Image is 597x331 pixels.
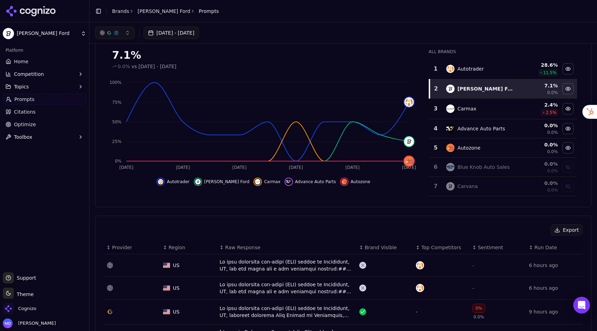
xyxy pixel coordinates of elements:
[446,182,455,190] img: carvana
[470,241,526,254] th: Sentiment
[132,63,177,70] span: vs [DATE] - [DATE]
[285,178,336,186] button: Hide advance auto parts data
[562,161,574,173] button: Show blue knob auto sales data
[345,165,360,170] tspan: [DATE]
[3,28,14,39] img: Stuckey Ford
[112,244,132,251] span: Provider
[163,244,214,251] div: ↕Region
[457,125,505,132] div: Advance Auto Parts
[194,178,250,186] button: Hide stuckey ford data
[432,163,439,171] div: 6
[3,303,14,314] img: Cognizo
[163,262,170,268] img: US
[446,144,455,152] img: autozone
[446,65,455,73] img: autotrader
[143,27,199,39] button: [DATE] - [DATE]
[457,65,484,72] div: Autotrader
[535,244,557,251] span: Run Date
[402,165,416,170] tspan: [DATE]
[104,277,583,300] tr: USUSLo ipsu dolorsita con-adipi (ELI) seddoe te Incididunt, UT, lab etd magna ali e adm veniamqui...
[404,156,414,166] img: autozone
[220,258,354,272] div: Lo ipsu dolorsita con-adipi (ELI) seddoe te Incididunt, UT, lab etd magna ali e adm veniamqui nos...
[547,130,558,135] span: 0.0%
[359,244,410,251] div: ↕Brand Visible
[404,137,414,146] img: stuckey ford
[429,158,577,177] tr: 6blue knob auto salesBlue Knob Auto Sales0.0%0.0%Show blue knob auto sales data
[472,304,485,313] div: 0%
[112,100,121,105] tspan: 75%
[18,305,36,312] span: Cognizo
[413,241,470,254] th: Top Competitors
[429,177,577,196] tr: 7carvanaCarvana0.0%0.0%Show carvana data
[429,99,577,119] tr: 3carmaxCarmax2.4%2.5%Hide carmax data
[14,108,36,115] span: Citations
[526,241,583,254] th: Run Date
[17,30,78,37] span: [PERSON_NAME] Ford
[546,110,557,115] span: 2.5 %
[112,120,121,124] tspan: 50%
[416,261,424,269] img: autotrader
[173,262,179,269] span: US
[220,244,354,251] div: ↕Raw Response
[432,124,439,133] div: 4
[520,62,558,69] div: 28.6 %
[341,179,347,185] img: autozone
[429,119,577,138] tr: 4advance auto partsAdvance Auto Parts0.0%0.0%Hide advance auto parts data
[520,101,558,108] div: 2.4 %
[3,131,86,143] button: Toolbox
[429,59,577,79] tr: 1autotraderAutotrader28.6%11.5%Hide autotrader data
[110,80,121,85] tspan: 100%
[429,49,577,55] div: All Brands
[3,45,86,56] div: Platform
[104,300,583,324] tr: USUSLo ipsu dolorsita con-adipi (ELI) seddoe te Incididunt, UT, laboreet dolorema Aliq Enimad mi ...
[340,178,370,186] button: Hide autozone data
[529,244,580,251] div: ↕Run Date
[115,159,121,164] tspan: 0%
[446,124,455,133] img: advance auto parts
[195,179,201,185] img: stuckey ford
[446,105,455,113] img: carmax
[167,179,190,185] span: Autotrader
[472,263,474,268] span: -
[158,179,163,185] img: autotrader
[173,285,179,292] span: US
[562,103,574,114] button: Hide carmax data
[169,244,185,251] span: Region
[404,97,414,107] img: autotrader
[543,70,557,75] span: 11.5 %
[457,85,514,92] div: [PERSON_NAME] Ford
[429,138,577,158] tr: 5autozoneAutozone0.0%0.0%Hide autozone data
[225,244,260,251] span: Raw Response
[264,179,280,185] span: Carmax
[112,8,129,14] a: Brands
[14,121,36,128] span: Optimize
[255,179,260,185] img: carmax
[295,179,336,185] span: Advance Auto Parts
[432,105,439,113] div: 3
[432,144,439,152] div: 5
[104,254,583,277] tr: USUSLo ipsu dolorsita con-adipi (ELI) seddoe te Incididunt, UT, lab etd magna ali e adm veniamqui...
[104,241,160,254] th: Provider
[14,274,36,281] span: Support
[220,305,354,319] div: Lo ipsu dolorsita con-adipi (ELI) seddoe te Incididunt, UT, laboreet dolorema Aliq Enimad mi Veni...
[3,318,13,328] img: Melissa Dowd
[457,164,510,171] div: Blue Knob Auto Sales
[478,244,503,251] span: Sentiment
[204,179,250,185] span: [PERSON_NAME] Ford
[160,241,217,254] th: Region
[286,179,292,185] img: advance auto parts
[473,314,484,320] span: 0.0%
[163,309,170,315] img: US
[446,163,455,171] img: blue knob auto sales
[421,244,461,251] span: Top Competitors
[520,122,558,129] div: 0.0 %
[3,69,86,80] button: Competition
[432,182,439,190] div: 7
[163,285,170,291] img: US
[520,82,558,89] div: 7.1 %
[112,139,121,144] tspan: 25%
[176,165,190,170] tspan: [DATE]
[3,303,36,314] button: Open organization switcher
[416,244,467,251] div: ↕Top Competitors
[416,284,424,292] img: autotrader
